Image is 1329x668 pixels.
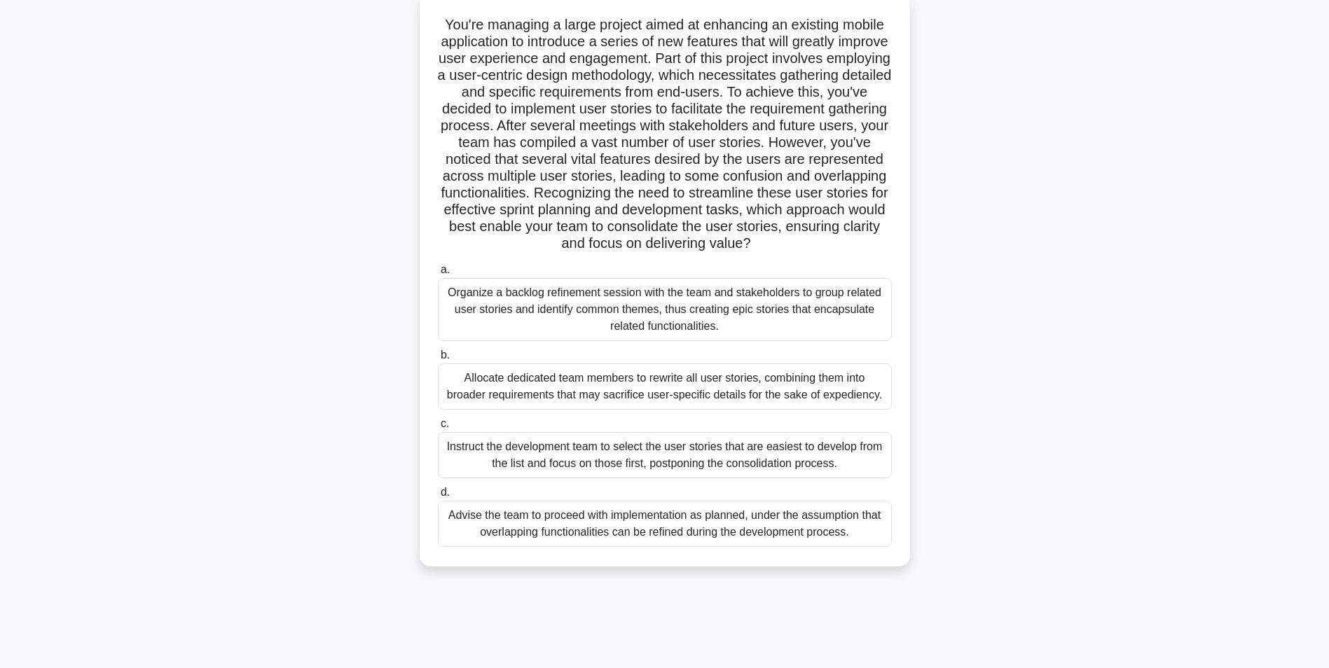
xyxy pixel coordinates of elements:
[441,417,449,429] span: c.
[441,486,450,498] span: d.
[436,16,893,253] h5: You're managing a large project aimed at enhancing an existing mobile application to introduce a ...
[438,432,892,478] div: Instruct the development team to select the user stories that are easiest to develop from the lis...
[438,501,892,547] div: Advise the team to proceed with implementation as planned, under the assumption that overlapping ...
[438,363,892,410] div: Allocate dedicated team members to rewrite all user stories, combining them into broader requirem...
[441,263,450,275] span: a.
[438,278,892,341] div: Organize a backlog refinement session with the team and stakeholders to group related user storie...
[441,349,450,361] span: b.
